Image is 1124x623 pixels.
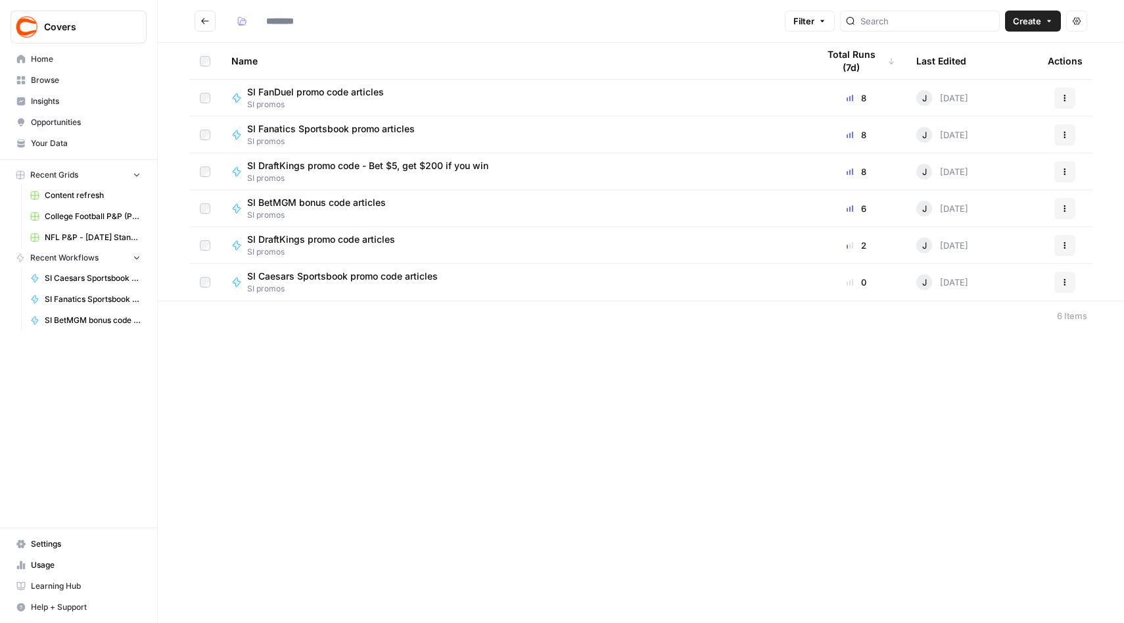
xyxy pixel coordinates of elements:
div: [DATE] [916,274,968,290]
span: J [922,128,927,141]
a: NFL P&P - [DATE] Standard (Production) Grid [24,227,147,248]
span: Browse [31,74,141,86]
input: Search [860,14,994,28]
div: [DATE] [916,127,968,143]
button: Recent Grids [11,165,147,185]
span: SI promos [247,283,448,295]
a: Learning Hub [11,576,147,597]
a: SI Caesars Sportsbook promo code articles [24,268,147,289]
a: Home [11,49,147,70]
span: SI FanDuel promo code articles [247,86,384,99]
span: Recent Grids [30,169,78,181]
span: J [922,91,927,105]
span: Opportunities [31,116,141,128]
div: 0 [818,276,895,289]
span: SI BetMGM bonus code articles [247,196,386,209]
a: SI FanDuel promo code articlesSI promos [231,86,797,111]
a: SI Fanatics Sportsbook promo articles [24,289,147,310]
span: Filter [793,14,814,28]
span: College Football P&P (Production) Grid (1) [45,211,141,222]
span: NFL P&P - [DATE] Standard (Production) Grid [45,232,141,243]
div: 6 [818,202,895,215]
button: Recent Workflows [11,248,147,268]
a: Insights [11,91,147,112]
a: Settings [11,534,147,555]
div: Total Runs (7d) [818,43,895,79]
span: SI BetMGM bonus code articles [45,314,141,326]
a: College Football P&P (Production) Grid (1) [24,206,147,227]
div: Name [231,43,797,79]
span: Learning Hub [31,580,141,592]
span: SI Fanatics Sportsbook promo articles [45,293,141,305]
button: Help + Support [11,597,147,618]
img: Covers Logo [15,15,39,39]
div: 8 [818,165,895,178]
button: Filter [785,11,835,32]
span: Covers [44,20,124,34]
span: SI promos [247,136,425,147]
div: Actions [1048,43,1083,79]
span: SI Caesars Sportsbook promo code articles [45,272,141,284]
div: [DATE] [916,90,968,106]
span: SI promos [247,172,499,184]
span: SI promos [247,99,394,111]
span: Help + Support [31,601,141,613]
span: Home [31,53,141,65]
span: SI DraftKings promo code articles [247,233,395,246]
span: J [922,276,927,289]
span: Create [1013,14,1041,28]
a: SI Fanatics Sportsbook promo articlesSI promos [231,122,797,147]
span: J [922,165,927,178]
span: Recent Workflows [30,252,99,264]
div: 6 Items [1057,309,1087,322]
a: SI BetMGM bonus code articlesSI promos [231,196,797,221]
span: Your Data [31,137,141,149]
div: Last Edited [916,43,966,79]
a: SI DraftKings promo code articlesSI promos [231,233,797,258]
a: Usage [11,555,147,576]
a: Content refresh [24,185,147,206]
span: Usage [31,559,141,571]
div: 8 [818,91,895,105]
div: 2 [818,239,895,252]
span: J [922,202,927,215]
a: Opportunities [11,112,147,133]
span: Insights [31,95,141,107]
div: [DATE] [916,164,968,180]
div: [DATE] [916,237,968,253]
span: J [922,239,927,252]
span: Content refresh [45,189,141,201]
button: Create [1005,11,1061,32]
a: SI Caesars Sportsbook promo code articlesSI promos [231,270,797,295]
div: [DATE] [916,201,968,216]
span: SI Caesars Sportsbook promo code articles [247,270,438,283]
a: Your Data [11,133,147,154]
a: SI BetMGM bonus code articles [24,310,147,331]
span: SI DraftKings promo code - Bet $5, get $200 if you win [247,159,488,172]
span: SI promos [247,209,396,221]
span: Settings [31,538,141,550]
a: SI DraftKings promo code - Bet $5, get $200 if you winSI promos [231,159,797,184]
a: Browse [11,70,147,91]
div: 8 [818,128,895,141]
span: SI Fanatics Sportsbook promo articles [247,122,415,136]
button: Go back [195,11,216,32]
button: Workspace: Covers [11,11,147,43]
span: SI promos [247,246,406,258]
